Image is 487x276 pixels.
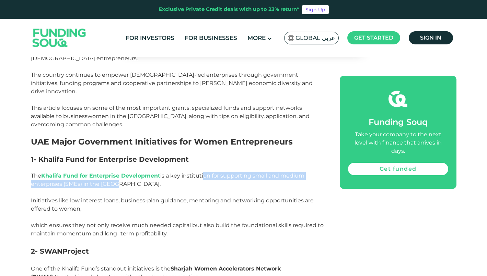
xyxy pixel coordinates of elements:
[354,34,393,41] span: Get started
[288,35,294,41] img: SA Flag
[31,197,324,213] p: Initiatives like low interest loans, business-plan guidance, mentoring and networking opportuniti...
[369,117,428,127] span: Funding Souq
[348,163,448,175] a: Get funded
[159,6,299,13] div: Exclusive Private Credit deals with up to 23% return*
[295,34,335,42] span: Global عربي
[31,71,324,96] p: The country continues to empower [DEMOGRAPHIC_DATA]-led enterprises through government initiative...
[31,246,324,256] h3: Project
[247,34,266,41] span: More
[348,130,448,155] div: Take your company to the next level with finance that arrives in days.
[31,247,62,255] strong: 2- SWAN
[409,31,453,44] a: Sign in
[31,221,324,238] p: which ensures they not only receive much needed capital but also build the foundational skills re...
[389,89,407,108] img: fsicon
[31,172,324,188] p: The is a key institution for supporting small and medium enterprises (SMEs) in the [GEOGRAPHIC_DA...
[26,21,93,55] img: Logo
[31,155,324,163] h3: 1- Khalifa Fund for Enterprise Development
[31,137,324,147] h2: UAE Major Government Initiatives for Women Entrepreneurs
[183,32,239,44] a: For Businesses
[41,172,160,179] a: Khalifa Fund for Enterprise Development
[31,104,324,129] p: This article focuses on some of the most important grants, specialized funds and support networks...
[420,34,441,41] span: Sign in
[302,5,329,14] a: Sign Up
[124,32,176,44] a: For Investors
